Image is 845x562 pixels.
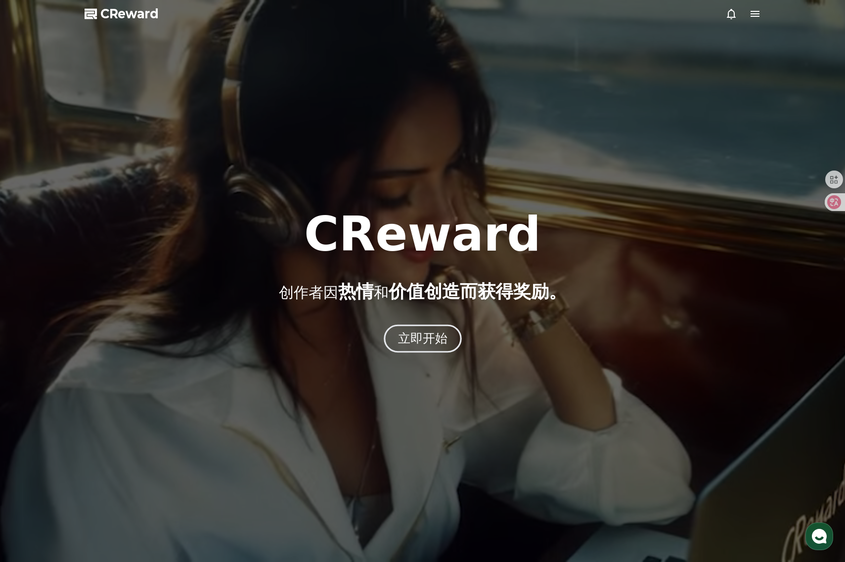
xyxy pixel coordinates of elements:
font: 获得奖励。 [478,281,567,302]
span: 홈 [31,328,37,336]
a: CReward [85,6,159,22]
font: 价值创造而 [389,281,478,302]
a: 立即开始 [386,335,460,345]
font: CReward [100,7,159,21]
font: 热情 [338,281,374,302]
a: 대화 [65,313,128,338]
span: 대화 [90,329,102,337]
font: CReward [304,207,541,262]
span: 설정 [153,328,165,336]
font: 创作者 [279,284,323,301]
a: 설정 [128,313,190,338]
font: 因 [323,284,338,301]
a: 홈 [3,313,65,338]
font: 和 [374,284,389,301]
button: 立即开始 [384,324,462,352]
font: 立即开始 [398,331,447,346]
